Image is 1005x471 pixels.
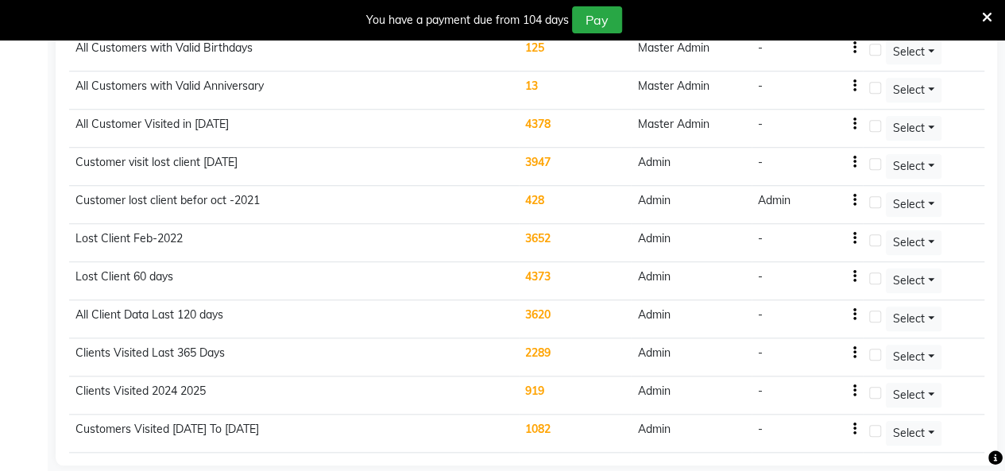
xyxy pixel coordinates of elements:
[519,338,632,376] td: 2289
[886,40,941,64] button: Select
[69,33,519,71] td: All Customers with Valid Birthdays
[69,186,519,224] td: Customer lost client befor oct -2021
[893,349,925,364] span: Select
[758,383,763,400] div: -
[758,78,763,95] div: -
[886,192,941,217] button: Select
[893,311,925,326] span: Select
[519,224,632,262] td: 3652
[758,421,763,438] div: -
[631,224,752,262] td: Admin
[69,338,519,376] td: Clients Visited Last 365 Days
[631,186,752,224] td: Admin
[69,110,519,148] td: All Customer Visited in [DATE]
[69,224,519,262] td: Lost Client Feb-2022
[519,148,632,186] td: 3947
[758,192,790,209] div: Admin
[893,121,925,135] span: Select
[758,116,763,133] div: -
[758,40,763,56] div: -
[893,388,925,402] span: Select
[519,71,632,110] td: 13
[758,230,763,247] div: -
[631,148,752,186] td: Admin
[631,415,752,453] td: Admin
[519,262,632,300] td: 4373
[519,110,632,148] td: 4378
[69,415,519,453] td: Customers Visited [DATE] To [DATE]
[572,6,622,33] button: Pay
[886,154,941,179] button: Select
[758,307,763,323] div: -
[69,376,519,415] td: Clients Visited 2024 2025
[69,262,519,300] td: Lost Client 60 days
[893,235,925,249] span: Select
[886,345,941,369] button: Select
[631,33,752,71] td: Master Admin
[69,300,519,338] td: All Client Data Last 120 days
[69,71,519,110] td: All Customers with Valid Anniversary
[519,33,632,71] td: 125
[886,78,941,102] button: Select
[886,268,941,293] button: Select
[758,268,763,285] div: -
[631,110,752,148] td: Master Admin
[886,307,941,331] button: Select
[366,12,569,29] div: You have a payment due from 104 days
[631,71,752,110] td: Master Admin
[893,426,925,440] span: Select
[519,186,632,224] td: 428
[886,116,941,141] button: Select
[631,338,752,376] td: Admin
[893,273,925,288] span: Select
[893,197,925,211] span: Select
[519,415,632,453] td: 1082
[893,83,925,97] span: Select
[893,44,925,59] span: Select
[69,148,519,186] td: Customer visit lost client [DATE]
[631,376,752,415] td: Admin
[519,376,632,415] td: 919
[631,300,752,338] td: Admin
[631,262,752,300] td: Admin
[886,421,941,446] button: Select
[893,159,925,173] span: Select
[886,383,941,407] button: Select
[886,230,941,255] button: Select
[519,300,632,338] td: 3620
[758,154,763,171] div: -
[758,345,763,361] div: -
